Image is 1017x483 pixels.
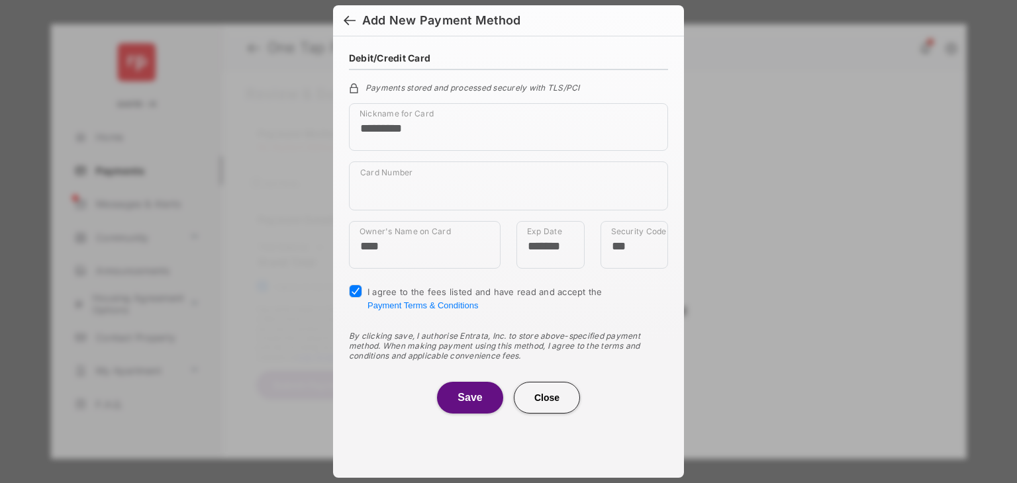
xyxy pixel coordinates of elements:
[367,286,603,310] span: I agree to the fees listed and have read and accept the
[350,162,667,210] iframe: To enrich screen reader interactions, please activate Accessibility in Grammarly extension settings
[349,331,668,361] div: By clicking save, I authorise Entrata, Inc. to store above-specified payment method. When making ...
[514,382,580,414] button: Close
[349,81,668,93] div: Payments stored and processed securely with TLS/PCI
[362,13,520,28] div: Add New Payment Method
[367,300,478,310] button: I agree to the fees listed and have read and accept the
[437,382,503,414] button: Save
[349,52,430,64] h4: Debit/Credit Card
